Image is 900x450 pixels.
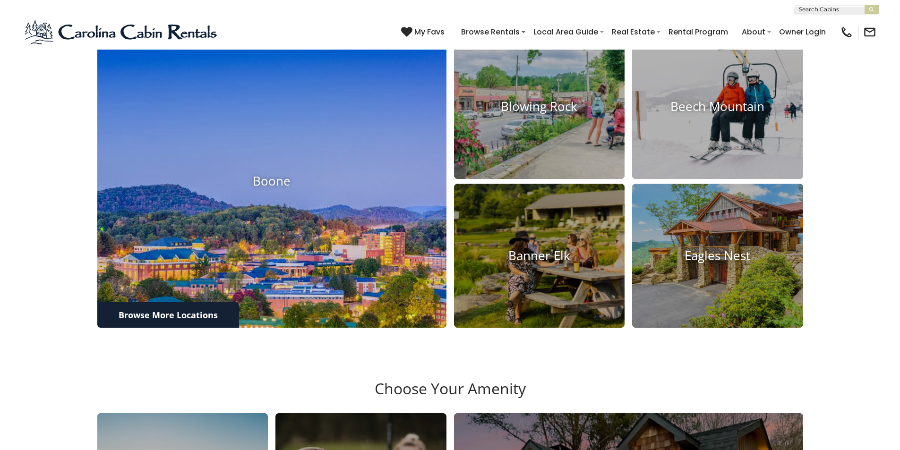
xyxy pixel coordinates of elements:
a: Eagles Nest [632,184,803,328]
a: Real Estate [607,24,660,40]
img: phone-regular-black.png [840,25,853,39]
span: My Favs [414,26,445,38]
img: mail-regular-black.png [863,25,876,39]
a: Boone [97,34,446,328]
h4: Blowing Rock [454,99,625,114]
a: Banner Elk [454,184,625,328]
h4: Banner Elk [454,248,625,263]
h4: Boone [97,174,446,188]
a: My Favs [401,26,447,38]
h4: Beech Mountain [632,99,803,114]
h4: Eagles Nest [632,248,803,263]
h3: Choose Your Amenity [96,380,805,413]
a: Owner Login [774,24,831,40]
a: Browse More Locations [97,302,239,328]
img: Blue-2.png [24,18,220,46]
a: Local Area Guide [529,24,603,40]
a: About [737,24,770,40]
a: Beech Mountain [632,34,803,179]
a: Browse Rentals [456,24,524,40]
a: Blowing Rock [454,34,625,179]
a: Rental Program [664,24,733,40]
